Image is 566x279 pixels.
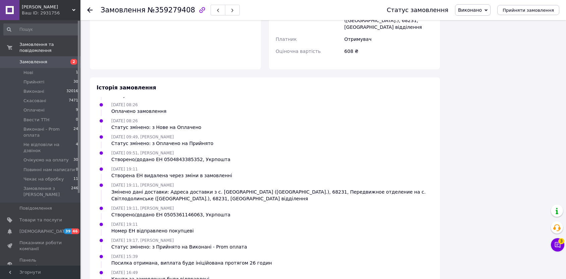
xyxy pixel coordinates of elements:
span: Замовлення з [PERSON_NAME] [23,186,71,198]
span: [DATE] 08:26 [111,102,138,107]
div: Оплачено замовлення [111,108,166,115]
span: [DATE] 19:11, [PERSON_NAME] [111,183,174,188]
span: 32016 [66,88,78,94]
span: Виконано [458,7,482,13]
span: 3 [558,238,564,244]
span: 1 [76,70,78,76]
span: 39 [64,228,71,234]
span: 30 [73,157,78,163]
span: Оціночна вартість [276,49,321,54]
span: 46 [71,228,79,234]
span: Оплачені [23,107,45,113]
span: 7471 [69,98,78,104]
span: 4 [76,142,78,154]
span: [DATE] 16:49 [111,270,138,275]
div: Статус змінено: з Нове на Оплачено [111,124,201,131]
span: Скасовані [23,98,46,104]
span: 2 [70,59,77,65]
span: Виконані [23,88,44,94]
span: Ввести ТТН [23,117,50,123]
div: Посилка отримана, виплата буде ініційована протягом 26 годин [111,260,272,266]
span: Повідомлення [19,205,52,211]
div: Створено/додано ЕН 0504843385352, Укрпошта [111,156,230,163]
div: Статус змінено: з Оплачено на Прийнято [111,140,213,147]
span: Не відповіли на дзвінок [23,142,76,154]
span: [DATE] 08:26 [111,119,138,123]
span: Історія замовлення [97,84,156,91]
button: Чат з покупцем3 [551,238,564,252]
span: Очікуємо на оплату [23,157,69,163]
div: Статус змінено: з Прийнято на Виконані - Prom оплата [111,243,247,250]
span: 0 [76,117,78,123]
span: [DATE] 19:11 [111,167,138,171]
span: 30 [73,79,78,85]
span: Повинні нам написати [23,167,75,173]
span: Виконані - Prom оплата [23,126,73,138]
span: Прийняті [23,79,44,85]
span: [DATE] 15:39 [111,254,138,259]
span: [DEMOGRAPHIC_DATA] [19,228,69,234]
span: Прийняти замовлення [503,8,554,13]
span: [DATE] 09:51, [PERSON_NAME] [111,151,174,155]
button: Прийняти замовлення [497,5,559,15]
span: 246 [71,186,78,198]
div: Номер ЕН відправлено покупцеві [111,227,194,234]
span: Панель управління [19,257,62,269]
div: Отримувач [343,33,435,45]
div: Змінено дані доставки: Адреса доставки з с. [GEOGRAPHIC_DATA] ([GEOGRAPHIC_DATA].), 68231, Передв... [111,189,433,202]
span: Замовлення та повідомлення [19,42,80,54]
span: Платник [276,37,297,42]
div: 608 ₴ [343,45,435,57]
span: Замовлення [19,59,47,65]
span: 24 [73,126,78,138]
span: [DATE] 19:17, [PERSON_NAME] [111,238,174,243]
span: Знайди Дешевше [22,4,72,10]
span: Нові [23,70,33,76]
div: Повернутися назад [87,7,93,13]
span: 11 [73,176,78,182]
span: №359279408 [148,6,195,14]
span: [DATE] 09:49, [PERSON_NAME] [111,135,174,139]
span: [DATE] 19:11 [111,222,138,227]
span: Замовлення [101,6,146,14]
div: Створена ЕН видалена через зміни в замовленні [111,172,232,179]
div: Ваш ID: 2931756 [22,10,80,16]
span: 9 [76,107,78,113]
span: Показники роботи компанії [19,240,62,252]
div: с. Світлодолинське ([GEOGRAPHIC_DATA].), 68231, [GEOGRAPHIC_DATA] відділення [343,8,435,33]
span: Чекає на обробку [23,176,64,182]
span: [DATE] 19:11, [PERSON_NAME] [111,206,174,211]
div: Створено/додано ЕН 0505361146063, Укрпошта [111,211,230,218]
div: Статус замовлення [387,7,448,13]
span: 0 [76,167,78,173]
input: Пошук [3,23,79,36]
span: Товари та послуги [19,217,62,223]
